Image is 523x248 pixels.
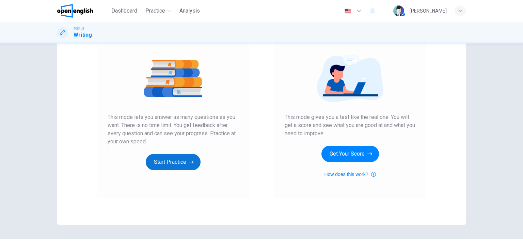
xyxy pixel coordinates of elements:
[74,26,84,31] span: TOEFL®
[179,7,200,15] span: Analysis
[324,170,376,178] button: How does this work?
[111,7,137,15] span: Dashboard
[74,31,92,39] h1: Writing
[109,5,140,17] button: Dashboard
[143,5,174,17] button: Practice
[393,5,404,16] img: Profile picture
[321,146,379,162] button: Get Your Score
[146,154,201,170] button: Start Practice
[57,4,93,18] img: OpenEnglish logo
[285,113,415,138] span: This mode gives you a test like the real one. You will get a score and see what you are good at a...
[108,113,238,146] span: This mode lets you answer as many questions as you want. There is no time limit. You get feedback...
[145,7,165,15] span: Practice
[57,4,109,18] a: OpenEnglish logo
[344,8,352,14] img: en
[410,7,447,15] div: [PERSON_NAME]
[177,5,203,17] button: Analysis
